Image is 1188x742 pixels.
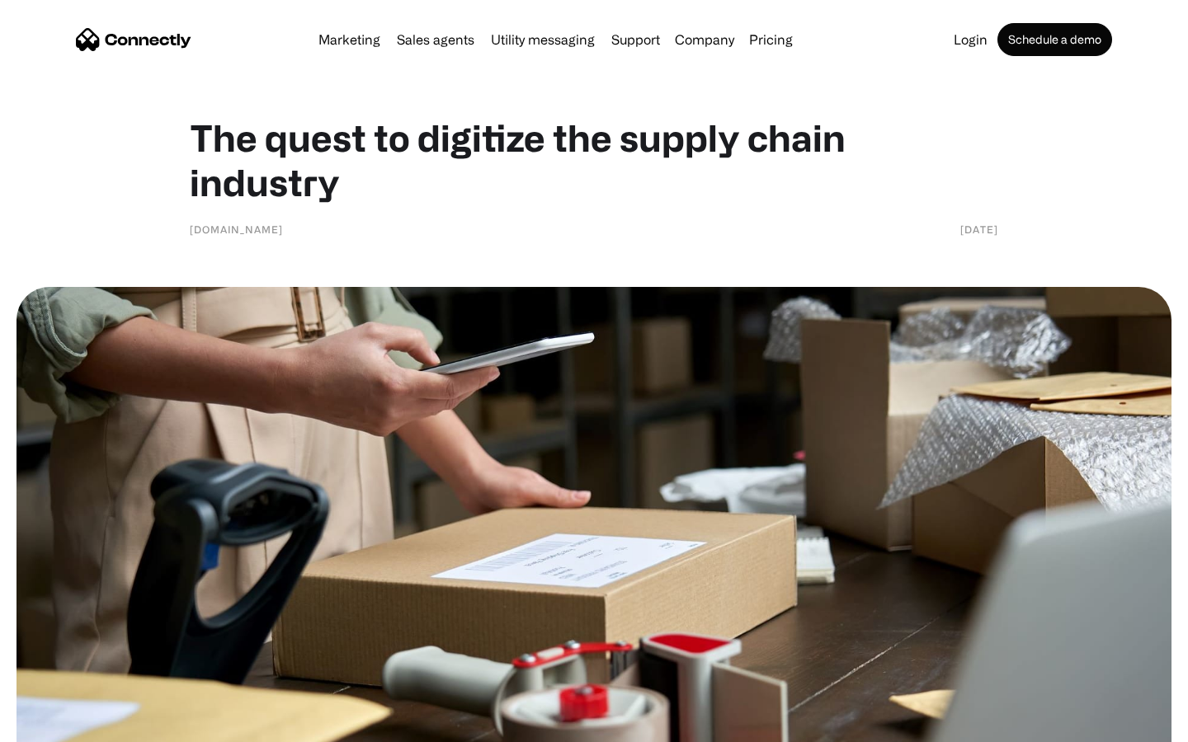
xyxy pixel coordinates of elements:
[675,28,734,51] div: Company
[390,33,481,46] a: Sales agents
[960,221,998,237] div: [DATE]
[16,713,99,736] aside: Language selected: English
[997,23,1112,56] a: Schedule a demo
[742,33,799,46] a: Pricing
[484,33,601,46] a: Utility messaging
[312,33,387,46] a: Marketing
[605,33,667,46] a: Support
[190,115,998,204] h1: The quest to digitize the supply chain industry
[33,713,99,736] ul: Language list
[947,33,994,46] a: Login
[190,221,283,237] div: [DOMAIN_NAME]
